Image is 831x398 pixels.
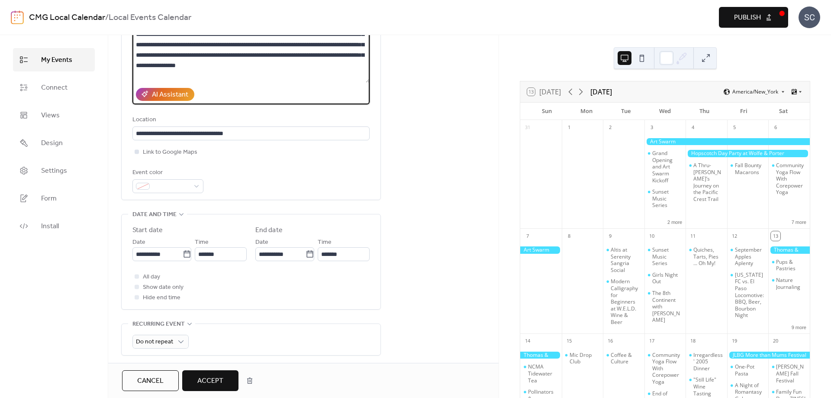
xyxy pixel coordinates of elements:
div: North Carolina FC vs. El Paso Locomotive: BBQ, Beer, Bourbon Night [727,272,769,319]
div: Sunset Music Series [644,246,686,267]
div: 4 [688,123,698,133]
div: 18 [688,337,698,346]
div: Coffee & Culture [611,352,641,365]
div: Fall Bounty Macarons [727,162,769,175]
span: Show date only [143,282,184,293]
span: Time [195,237,209,248]
span: Date [132,237,145,248]
div: Community Yoga Flow With Corepower Yoga [768,162,810,196]
div: AI Assistant [152,90,188,100]
div: Tue [606,103,645,120]
span: Time [318,237,332,248]
span: Recurring event [132,319,185,330]
span: Date [255,237,268,248]
div: 20 [771,337,780,346]
div: Location [132,115,368,125]
div: Cary Farmers Fall Festival [768,363,810,384]
div: Fri [724,103,763,120]
div: Sat [763,103,803,120]
div: Art Swarm [644,138,810,146]
div: End date [255,225,283,236]
div: Sunset Music Series [652,246,683,267]
div: Pups & Pastries [768,259,810,272]
button: AI Assistant [136,88,194,101]
span: Cancel [137,376,164,386]
div: A Thru-[PERSON_NAME]’s Journey on the Pacific Crest Trail [693,162,724,203]
div: Nature Journaling [776,277,806,290]
a: Install [13,214,95,238]
div: Thomas & Friends in the Garden at New Hope Valley Railway [520,352,562,359]
div: 11 [688,231,698,241]
div: Grand Opening and Art Swarm Kickoff [652,150,683,184]
a: Views [13,104,95,127]
div: Sunset Music Series [652,188,683,209]
div: 13 [771,231,780,241]
div: Sunset Music Series [644,188,686,209]
a: Connect [13,76,95,99]
span: Link to Google Maps [143,147,197,158]
div: One-Pot Pasta [727,363,769,377]
div: [DATE] [590,87,612,97]
div: 12 [730,231,739,241]
div: Modern Calligraphy for Beginners at W.E.L.D. Wine & Beer [611,278,641,325]
div: Community Yoga Flow With Corepower Yoga [644,352,686,385]
span: Date and time [132,210,177,220]
div: 8 [564,231,574,241]
div: Girls Night Out [652,272,683,285]
span: America/New_York [732,89,778,94]
div: Sun [527,103,567,120]
div: NCMA Tidewater Tea [520,363,562,384]
span: Views [41,110,60,121]
div: Community Yoga Flow With Corepower Yoga [776,162,806,196]
span: My Events [41,55,72,65]
div: One-Pot Pasta [735,363,765,377]
div: Mon [567,103,606,120]
button: 9 more [788,323,810,330]
div: Thomas & Friends in the Garden at New Hope Valley Railway [768,246,810,254]
span: Form [41,194,57,204]
div: Wed [645,103,685,120]
div: 10 [647,231,657,241]
div: Modern Calligraphy for Beginners at W.E.L.D. Wine & Beer [603,278,644,325]
b: / [105,10,109,26]
span: Settings [41,166,67,176]
div: Irregardless' 2005 Dinner [686,352,727,372]
div: Coffee & Culture [603,352,644,365]
div: The 8th Continent with Dr. Meg Lowman [644,290,686,324]
span: All day [143,272,160,282]
div: Event color [132,168,202,178]
button: Cancel [122,370,179,391]
div: 9 [606,231,615,241]
span: Publish [734,13,761,23]
div: 16 [606,337,615,346]
div: Hopscotch Day Party at Wolfe & Porter [686,150,810,157]
div: September Apples Aplenty [735,246,765,267]
div: SC [799,6,820,28]
div: 3 [647,123,657,133]
div: Quiches, Tarts, Pies ... Oh My! [686,246,727,267]
a: My Events [13,48,95,71]
div: [US_STATE] FC vs. El Paso Locomotive: BBQ, Beer, Bourbon Night [735,272,765,319]
div: Altis at Serenity Sangria Social [603,246,644,273]
div: Irregardless' 2005 Dinner [693,352,724,372]
div: "Still Life" Wine Tasting [693,376,724,397]
div: Mic Drop Club [562,352,603,365]
div: NCMA Tidewater Tea [528,363,558,384]
button: 7 more [788,218,810,225]
button: Publish [719,7,788,28]
div: Girls Night Out [644,272,686,285]
div: 6 [771,123,780,133]
button: 2 more [664,218,686,225]
div: Thu [685,103,724,120]
div: Community Yoga Flow With Corepower Yoga [652,352,683,385]
div: Art Swarm [520,246,562,254]
div: 1 [564,123,574,133]
div: Quiches, Tarts, Pies ... Oh My! [693,246,724,267]
a: CMG Local Calendar [29,10,105,26]
span: Do not repeat [136,336,173,348]
span: Design [41,138,63,149]
div: 31 [523,123,532,133]
div: "Still Life" Wine Tasting [686,376,727,397]
div: 14 [523,337,532,346]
